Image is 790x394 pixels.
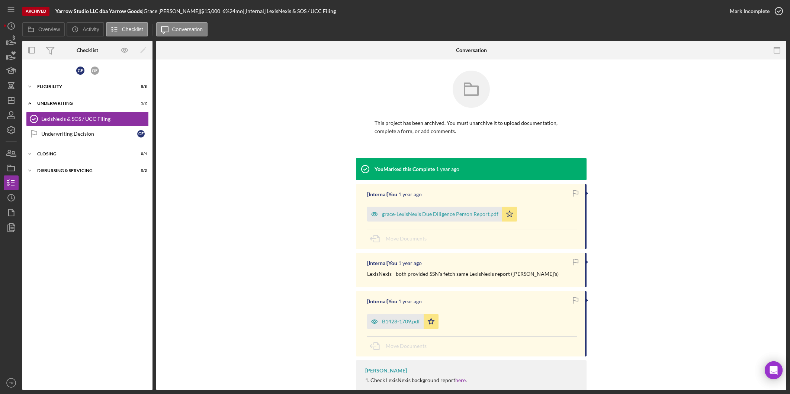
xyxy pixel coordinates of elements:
[367,270,559,278] p: LexisNexis - both provided SSN's fetch same LexisNexis report ([PERSON_NAME]'s)
[55,8,144,14] div: |
[22,7,49,16] div: Archived
[367,207,517,222] button: grace-LexisNexis Due Diligence Person Report.pdf
[365,377,467,383] div: 1. Check LexisNexis background report .
[398,298,422,304] time: 2024-05-13 19:17
[38,26,60,32] label: Overview
[4,375,19,390] button: TP
[134,101,147,106] div: 1 / 2
[106,22,148,36] button: Checklist
[765,361,783,379] div: Open Intercom Messenger
[456,47,487,53] div: Conversation
[41,131,137,137] div: Underwriting Decision
[26,126,149,141] a: Underwriting DecisionGE
[55,8,142,14] b: Yarrow Studio LLC dba Yarrow Goods
[37,101,128,106] div: Underwriting
[201,8,222,14] div: $15,000
[722,4,786,19] button: Mark Incomplete
[367,314,439,329] button: B1428-1709.pdf
[365,368,407,374] div: [PERSON_NAME]
[76,67,84,75] div: G E
[134,152,147,156] div: 0 / 4
[134,168,147,173] div: 0 / 3
[172,26,203,32] label: Conversation
[37,152,128,156] div: Closing
[386,343,427,349] span: Move Documents
[22,22,65,36] button: Overview
[367,337,434,355] button: Move Documents
[67,22,104,36] button: Activity
[375,119,568,136] p: This project has been archived. You must unarchive it to upload documentation, complete a form, o...
[156,22,208,36] button: Conversation
[386,235,427,242] span: Move Documents
[122,26,143,32] label: Checklist
[144,8,201,14] div: Grace [PERSON_NAME] |
[730,4,770,19] div: Mark Incomplete
[37,168,128,173] div: Disbursing & Servicing
[367,191,397,197] div: [Internal] You
[37,84,128,89] div: Eligibility
[9,381,13,385] text: TP
[77,47,98,53] div: Checklist
[83,26,99,32] label: Activity
[375,166,435,172] div: You Marked this Complete
[222,8,229,14] div: 6 %
[41,116,148,122] div: LexisNexis & SOS / UCC Filing
[91,67,99,75] div: O E
[398,191,422,197] time: 2024-05-13 22:38
[398,260,422,266] time: 2024-05-13 19:17
[367,229,434,248] button: Move Documents
[455,377,466,383] a: here
[243,8,336,14] div: | [Internal] LexisNexis & SOS / UCC Filing
[436,166,459,172] time: 2024-05-13 22:38
[367,298,397,304] div: [Internal] You
[134,84,147,89] div: 8 / 8
[367,260,397,266] div: [Internal] You
[26,112,149,126] a: LexisNexis & SOS / UCC Filing
[137,130,145,138] div: G E
[382,319,420,324] div: B1428-1709.pdf
[382,211,498,217] div: grace-LexisNexis Due Diligence Person Report.pdf
[229,8,243,14] div: 24 mo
